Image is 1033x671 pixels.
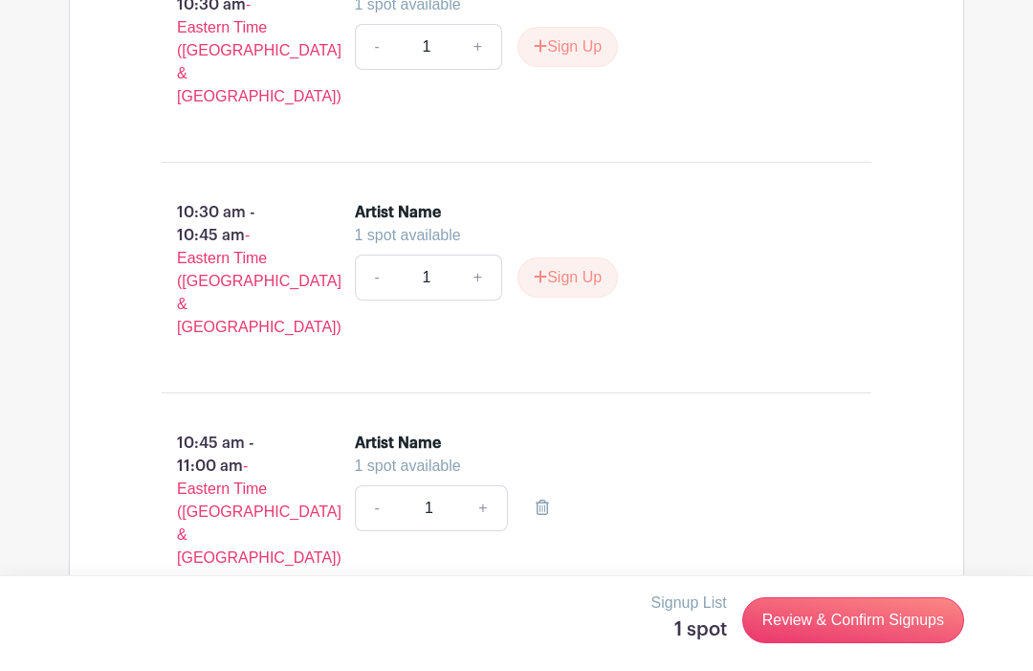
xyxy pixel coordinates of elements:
[355,255,399,301] a: -
[355,201,441,224] div: Artist Name
[355,455,834,478] div: 1 spot available
[454,255,502,301] a: +
[131,424,324,577] p: 10:45 am - 11:00 am
[651,592,727,615] p: Signup List
[177,227,341,335] span: - Eastern Time ([GEOGRAPHIC_DATA] & [GEOGRAPHIC_DATA])
[355,485,399,531] a: -
[459,485,507,531] a: +
[355,24,399,70] a: -
[355,224,834,247] div: 1 spot available
[742,597,964,643] a: Review & Confirm Signups
[651,618,727,641] h5: 1 spot
[517,257,618,298] button: Sign Up
[355,432,441,455] div: Artist Name
[131,193,324,347] p: 10:30 am - 10:45 am
[177,458,341,566] span: - Eastern Time ([GEOGRAPHIC_DATA] & [GEOGRAPHIC_DATA])
[454,24,502,70] a: +
[517,27,618,67] button: Sign Up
